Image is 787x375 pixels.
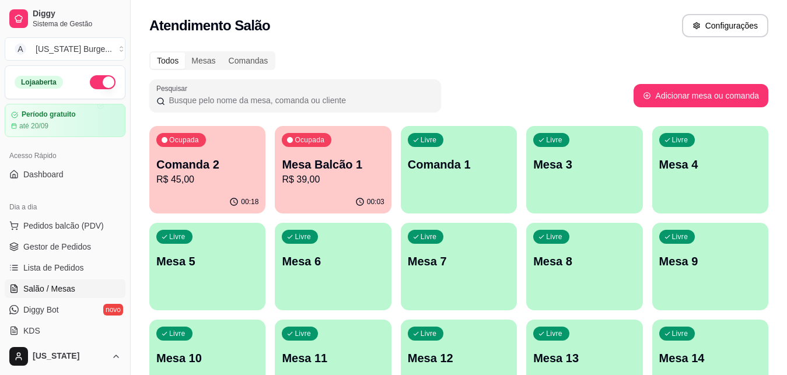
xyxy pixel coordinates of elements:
button: LivreMesa 7 [401,223,517,310]
p: Mesa 14 [659,350,761,366]
p: Comanda 1 [408,156,510,173]
p: Mesa 6 [282,253,384,269]
p: Livre [295,232,311,241]
span: Lista de Pedidos [23,262,84,274]
p: Mesa Balcão 1 [282,156,384,173]
a: Diggy Botnovo [5,300,125,319]
p: Mesa 13 [533,350,635,366]
p: Mesa 8 [533,253,635,269]
p: Livre [421,232,437,241]
p: Livre [546,232,562,241]
p: Mesa 7 [408,253,510,269]
div: Loja aberta [15,76,63,89]
span: Sistema de Gestão [33,19,121,29]
p: Mesa 9 [659,253,761,269]
a: Dashboard [5,165,125,184]
button: Configurações [682,14,768,37]
button: LivreMesa 5 [149,223,265,310]
button: Adicionar mesa ou comanda [634,84,768,107]
p: Mesa 4 [659,156,761,173]
div: [US_STATE] Burge ... [36,43,112,55]
span: A [15,43,26,55]
button: OcupadaMesa Balcão 1R$ 39,0000:03 [275,126,391,213]
span: [US_STATE] [33,351,107,362]
p: Comanda 2 [156,156,258,173]
button: OcupadaComanda 2R$ 45,0000:18 [149,126,265,213]
span: Gestor de Pedidos [23,241,91,253]
a: KDS [5,321,125,340]
article: até 20/09 [19,121,48,131]
span: Pedidos balcão (PDV) [23,220,104,232]
p: Mesa 11 [282,350,384,366]
button: [US_STATE] [5,342,125,370]
input: Pesquisar [165,94,434,106]
p: Mesa 5 [156,253,258,269]
p: R$ 45,00 [156,173,258,187]
span: Diggy Bot [23,304,59,316]
button: LivreMesa 9 [652,223,768,310]
button: Select a team [5,37,125,61]
a: DiggySistema de Gestão [5,5,125,33]
div: Todos [151,52,185,69]
button: LivreMesa 4 [652,126,768,213]
a: Período gratuitoaté 20/09 [5,104,125,137]
p: Livre [169,329,186,338]
a: Gestor de Pedidos [5,237,125,256]
p: Mesa 3 [533,156,635,173]
h2: Atendimento Salão [149,16,270,35]
div: Mesas [185,52,222,69]
p: Livre [295,329,311,338]
span: Salão / Mesas [23,283,75,295]
div: Comandas [222,52,275,69]
p: Livre [421,135,437,145]
p: 00:18 [241,197,258,206]
p: Ocupada [169,135,199,145]
span: KDS [23,325,40,337]
article: Período gratuito [22,110,76,119]
button: LivreMesa 6 [275,223,391,310]
button: Alterar Status [90,75,116,89]
a: Lista de Pedidos [5,258,125,277]
label: Pesquisar [156,83,191,93]
a: Salão / Mesas [5,279,125,298]
p: Livre [546,329,562,338]
button: LivreMesa 3 [526,126,642,213]
p: Ocupada [295,135,324,145]
span: Dashboard [23,169,64,180]
p: Mesa 10 [156,350,258,366]
button: LivreComanda 1 [401,126,517,213]
p: R$ 39,00 [282,173,384,187]
div: Dia a dia [5,198,125,216]
div: Acesso Rápido [5,146,125,165]
button: LivreMesa 8 [526,223,642,310]
p: Mesa 12 [408,350,510,366]
p: Livre [169,232,186,241]
span: Diggy [33,9,121,19]
p: Livre [672,232,688,241]
button: Pedidos balcão (PDV) [5,216,125,235]
p: Livre [672,329,688,338]
p: 00:03 [367,197,384,206]
p: Livre [672,135,688,145]
p: Livre [421,329,437,338]
p: Livre [546,135,562,145]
